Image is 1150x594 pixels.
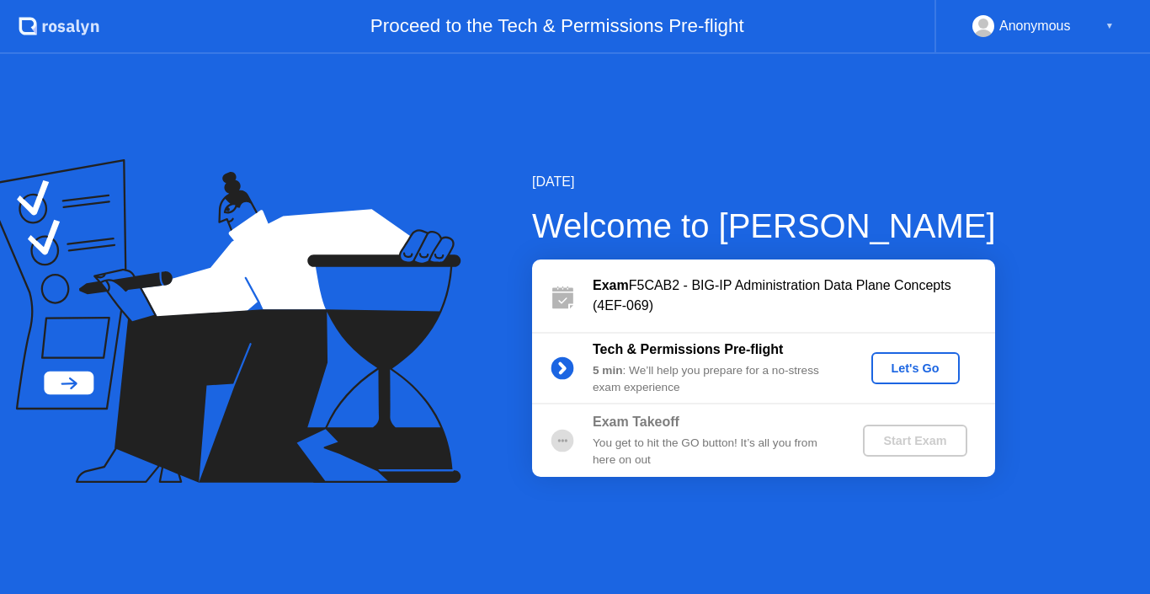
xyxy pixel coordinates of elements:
[878,361,953,375] div: Let's Go
[863,425,966,457] button: Start Exam
[870,434,960,447] div: Start Exam
[999,15,1071,37] div: Anonymous
[593,415,679,429] b: Exam Takeoff
[593,435,835,469] div: You get to hit the GO button! It’s all you from here on out
[593,364,623,377] b: 5 min
[532,172,996,192] div: [DATE]
[1105,15,1114,37] div: ▼
[532,201,996,251] div: Welcome to [PERSON_NAME]
[593,278,629,292] b: Exam
[871,352,960,384] button: Let's Go
[593,362,835,397] div: : We’ll help you prepare for a no-stress exam experience
[593,342,783,356] b: Tech & Permissions Pre-flight
[593,276,995,316] div: F5CAB2 - BIG-IP Administration Data Plane Concepts (4EF-069)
